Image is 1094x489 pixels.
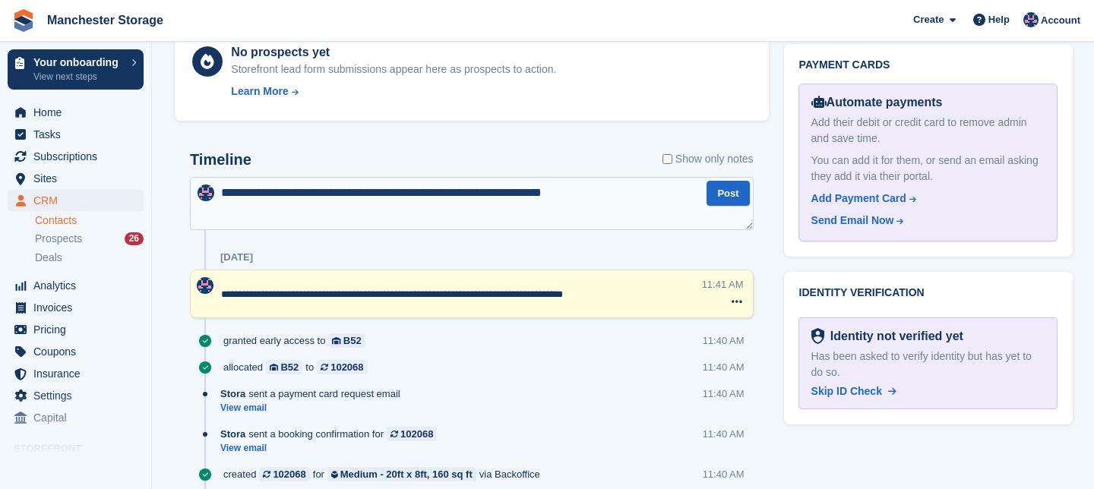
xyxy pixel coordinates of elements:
a: Manchester Storage [41,8,169,33]
span: Subscriptions [33,146,125,167]
div: B52 [280,360,299,374]
span: CRM [33,190,125,211]
span: Sites [33,168,125,189]
div: Send Email Now [811,213,894,229]
a: menu [8,385,144,406]
div: You can add it for them, or send an email asking they add it via their portal. [811,153,1045,185]
a: menu [8,363,144,384]
div: 102068 [330,360,363,374]
span: Prospects [35,232,82,246]
div: Learn More [231,84,288,99]
div: 11:40 AM [703,467,745,481]
a: menu [8,102,144,123]
a: menu [8,124,144,145]
span: Help [988,12,1010,27]
a: Contacts [35,213,144,228]
span: Coupons [33,341,125,362]
h2: Timeline [190,151,251,169]
a: Add Payment Card [811,191,1039,207]
a: menu [8,168,144,189]
div: created for via Backoffice [220,467,548,481]
a: Deals [35,250,144,266]
a: B52 [266,360,302,374]
div: Medium - 20ft x 8ft, 160 sq ft [340,467,473,481]
div: 11:41 AM [702,277,744,292]
div: 11:40 AM [703,386,745,401]
span: Deals [35,251,62,265]
span: Account [1041,13,1080,28]
span: Stora [220,427,245,441]
div: Identity not verified yet [824,327,963,345]
img: Identity Verification Ready [811,328,824,345]
a: 102068 [259,467,309,481]
a: B52 [328,333,365,348]
div: 11:40 AM [703,427,745,441]
h2: Payment cards [799,59,1058,71]
a: menu [8,275,144,296]
div: sent a payment card request email [220,386,408,401]
input: Show only notes [662,151,672,167]
div: 11:40 AM [703,333,745,348]
a: menu [8,341,144,362]
a: Prospects 26 [35,231,144,247]
a: menu [8,319,144,340]
label: Show only notes [662,151,754,167]
a: menu [8,146,144,167]
h2: Identity verification [799,287,1058,299]
span: Skip ID Check [811,385,882,397]
a: menu [8,190,144,211]
a: Skip ID Check [811,383,896,399]
span: Stora [220,386,245,401]
div: allocated to [220,360,375,374]
div: No prospects yet [231,43,556,62]
span: Storefront [14,441,151,456]
div: 102068 [273,467,305,481]
div: Storefront lead form submissions appear here as prospects to action. [231,62,556,77]
div: Add their debit or credit card to remove admin and save time. [811,115,1045,147]
span: Tasks [33,124,125,145]
div: 102068 [400,427,433,441]
a: Your onboarding View next steps [8,49,144,90]
a: 102068 [317,360,367,374]
div: granted early access to [220,333,373,348]
span: Invoices [33,297,125,318]
span: Analytics [33,275,125,296]
span: Create [913,12,944,27]
a: 102068 [387,427,437,441]
div: 11:40 AM [703,360,745,374]
a: Learn More [231,84,556,99]
a: View email [220,442,444,455]
p: View next steps [33,70,124,84]
div: Has been asked to verify identity but has yet to do so. [811,349,1045,380]
span: Pricing [33,319,125,340]
span: Insurance [33,363,125,384]
div: [DATE] [220,251,253,263]
img: stora-icon-8386f47178a22dfd0bd8f6a31ec36ba5ce8667c1dd55bd0f319d3a0aa187defe.svg [12,9,35,32]
div: Automate payments [811,93,1045,112]
span: Capital [33,407,125,428]
span: Settings [33,385,125,406]
div: B52 [343,333,362,348]
button: Post [707,181,749,206]
a: View email [220,402,408,415]
div: sent a booking confirmation for [220,427,444,441]
a: Medium - 20ft x 8ft, 160 sq ft [327,467,476,481]
a: menu [8,407,144,428]
p: Your onboarding [33,57,124,68]
div: Add Payment Card [811,191,906,207]
a: menu [8,297,144,318]
div: 26 [125,232,144,245]
span: Home [33,102,125,123]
